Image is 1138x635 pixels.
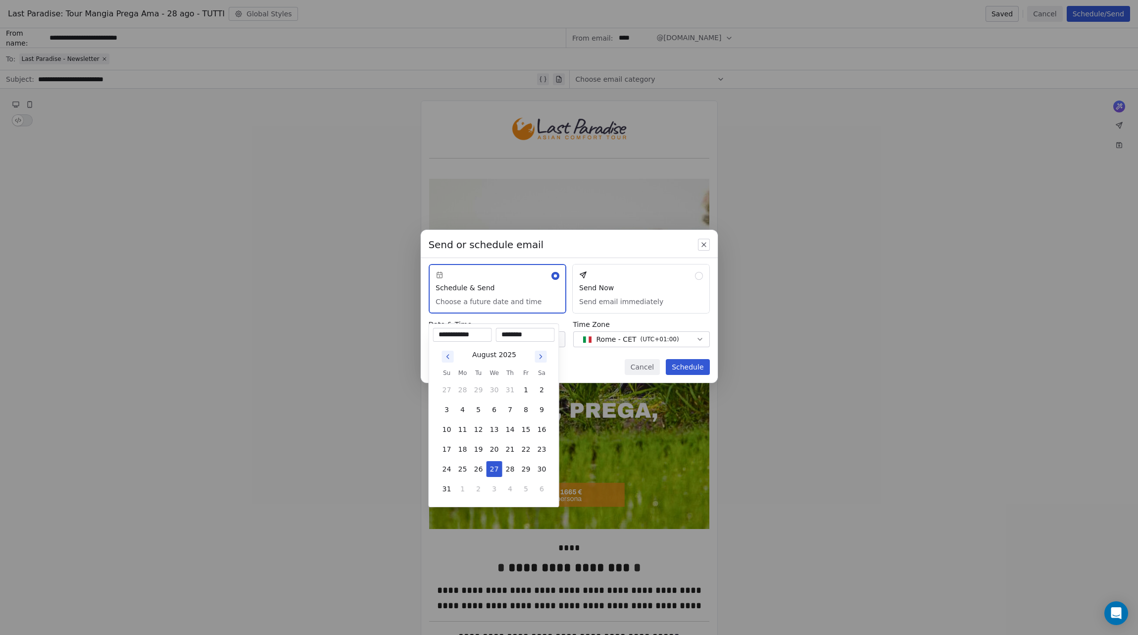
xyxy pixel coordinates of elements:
button: 31 [502,382,518,398]
button: 1 [518,382,534,398]
th: Friday [518,368,534,378]
button: 26 [471,461,487,477]
button: 28 [502,461,518,477]
button: 16 [534,422,550,437]
button: 6 [487,402,502,418]
th: Tuesday [471,368,487,378]
button: 2 [471,481,487,497]
th: Sunday [439,368,455,378]
button: 7 [502,402,518,418]
button: 2 [534,382,550,398]
button: 4 [455,402,471,418]
button: 10 [439,422,455,437]
button: 1 [455,481,471,497]
div: August 2025 [472,350,516,360]
button: 27 [487,461,502,477]
button: 19 [471,441,487,457]
button: Go to next month [534,350,548,364]
button: 24 [439,461,455,477]
button: 12 [471,422,487,437]
button: 5 [518,481,534,497]
button: 18 [455,441,471,457]
button: 6 [534,481,550,497]
button: 31 [439,481,455,497]
th: Thursday [502,368,518,378]
th: Saturday [534,368,550,378]
button: Go to previous month [441,350,455,364]
button: 8 [518,402,534,418]
button: 5 [471,402,487,418]
button: 15 [518,422,534,437]
button: 11 [455,422,471,437]
button: 27 [439,382,455,398]
button: 13 [487,422,502,437]
button: 21 [502,441,518,457]
th: Monday [455,368,471,378]
button: 22 [518,441,534,457]
button: 30 [534,461,550,477]
button: 25 [455,461,471,477]
button: 23 [534,441,550,457]
button: 3 [487,481,502,497]
th: Wednesday [487,368,502,378]
button: 17 [439,441,455,457]
button: 29 [471,382,487,398]
button: 9 [534,402,550,418]
button: 4 [502,481,518,497]
button: 29 [518,461,534,477]
button: 3 [439,402,455,418]
button: 14 [502,422,518,437]
button: 28 [455,382,471,398]
button: 30 [487,382,502,398]
button: 20 [487,441,502,457]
